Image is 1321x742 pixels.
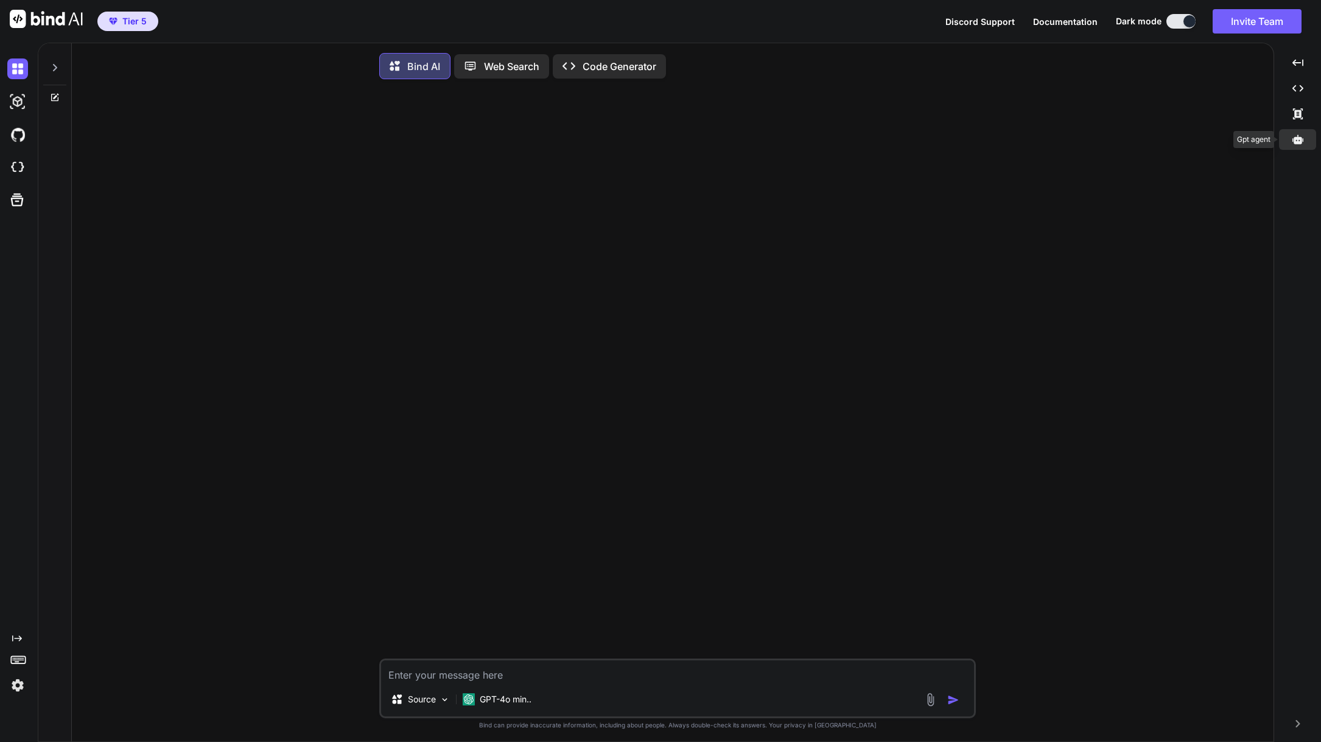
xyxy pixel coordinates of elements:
[109,18,117,25] img: premium
[7,157,28,178] img: cloudideIcon
[480,693,531,705] p: GPT-4o min..
[1033,16,1098,27] span: Documentation
[408,693,436,705] p: Source
[945,15,1015,28] button: Discord Support
[10,10,83,28] img: Bind AI
[1116,15,1162,27] span: Dark mode
[1233,131,1274,148] div: Gpt agent
[7,58,28,79] img: darkChat
[1213,9,1302,34] button: Invite Team
[1033,15,1098,28] button: Documentation
[97,12,158,31] button: premiumTier 5
[7,675,28,696] img: settings
[463,693,475,705] img: GPT-4o mini
[440,694,450,705] img: Pick Models
[379,721,976,730] p: Bind can provide inaccurate information, including about people. Always double-check its answers....
[923,693,937,707] img: attachment
[484,59,539,74] p: Web Search
[122,15,147,27] span: Tier 5
[945,16,1015,27] span: Discord Support
[407,59,440,74] p: Bind AI
[7,91,28,112] img: darkAi-studio
[947,694,959,706] img: icon
[583,59,656,74] p: Code Generator
[7,124,28,145] img: githubDark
